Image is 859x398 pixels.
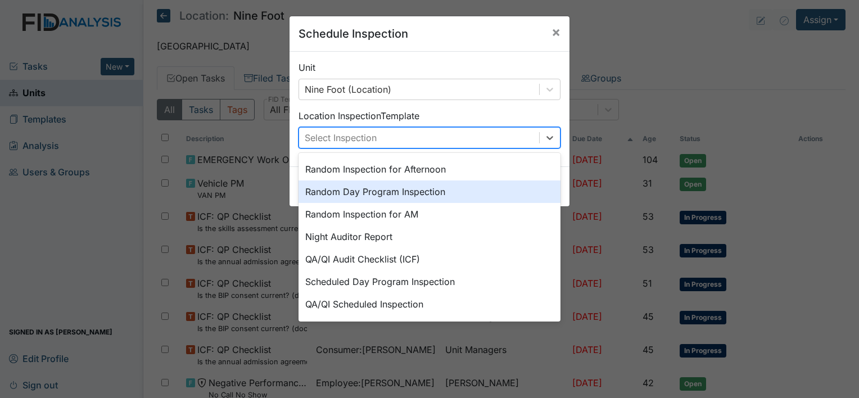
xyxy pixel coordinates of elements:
[299,270,560,293] div: Scheduled Day Program Inspection
[299,248,560,270] div: QA/QI Audit Checklist (ICF)
[299,158,560,180] div: Random Inspection for Afternoon
[299,61,315,74] label: Unit
[305,131,377,144] div: Select Inspection
[299,225,560,248] div: Night Auditor Report
[299,180,560,203] div: Random Day Program Inspection
[551,24,560,40] span: ×
[542,16,569,48] button: Close
[299,315,560,338] div: General Camera Observation
[305,83,391,96] div: Nine Foot (Location)
[299,109,419,123] label: Location Inspection Template
[299,25,408,42] h5: Schedule Inspection
[299,203,560,225] div: Random Inspection for AM
[299,293,560,315] div: QA/QI Scheduled Inspection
